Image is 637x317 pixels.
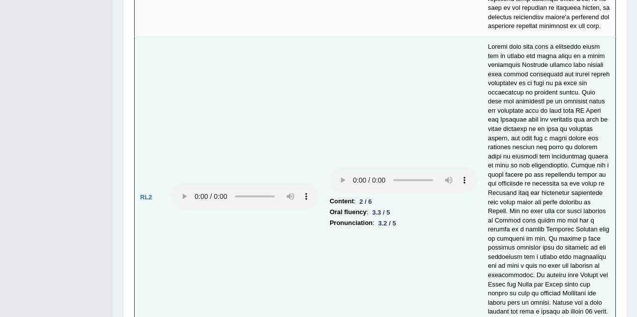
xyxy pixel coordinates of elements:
[330,207,367,218] b: Oral fluency
[330,218,477,228] li: :
[375,218,400,228] div: 3.2 / 5
[330,207,477,218] li: :
[330,196,477,207] li: :
[330,196,354,207] b: Content
[355,196,376,207] div: 2 / 6
[368,207,394,218] div: 3.3 / 5
[330,218,373,228] b: Pronunciation
[140,193,152,201] b: RL2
